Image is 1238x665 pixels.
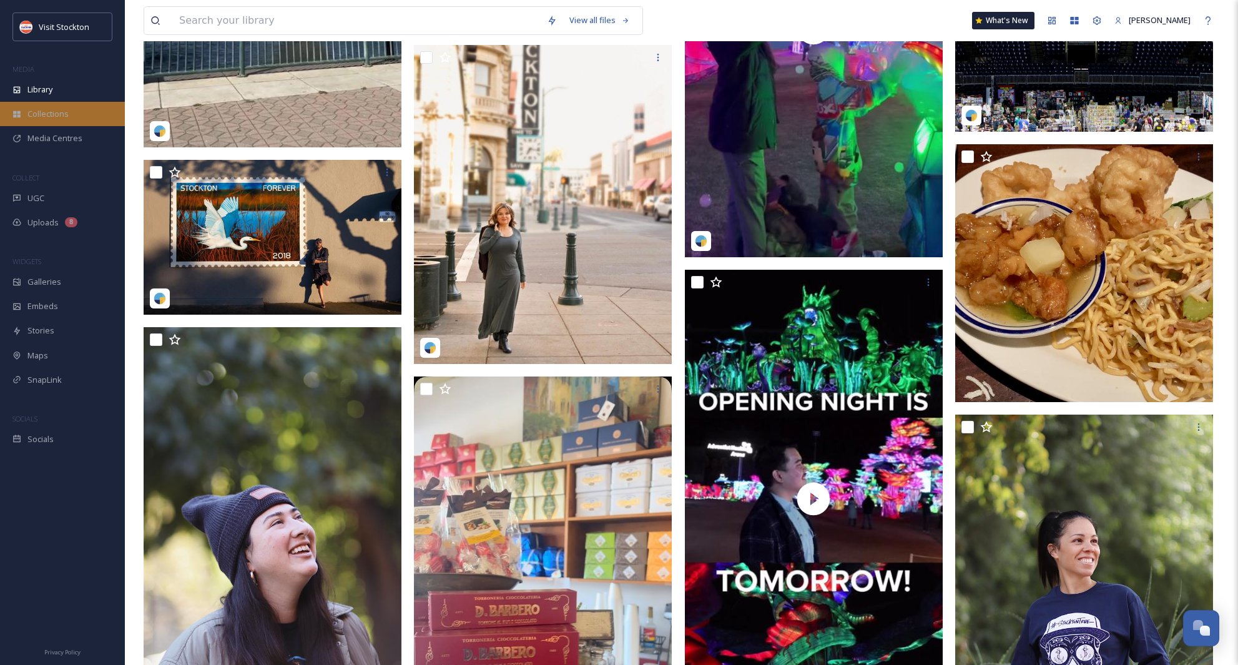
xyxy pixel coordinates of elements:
[1108,8,1197,32] a: [PERSON_NAME]
[44,644,81,659] a: Privacy Policy
[154,292,166,305] img: snapsea-logo.png
[27,108,69,120] span: Collections
[27,217,59,229] span: Uploads
[39,21,89,32] span: Visit Stockton
[12,257,41,266] span: WIDGETS
[414,45,672,365] img: ktjdesignco-2504958.jpg
[424,342,436,354] img: snapsea-logo.png
[1183,610,1219,646] button: Open Chat
[20,21,32,33] img: unnamed.jpeg
[695,235,707,247] img: snapsea-logo.png
[27,433,54,445] span: Socials
[173,7,541,34] input: Search your library
[965,109,978,122] img: snapsea-logo.png
[955,144,1213,402] img: Dave Wong plate.jpg
[154,125,166,137] img: snapsea-logo.png
[27,325,54,337] span: Stories
[27,84,52,96] span: Library
[563,8,636,32] a: View all files
[65,217,77,227] div: 8
[12,414,37,423] span: SOCIALS
[12,64,34,74] span: MEDIA
[27,132,82,144] span: Media Centres
[12,173,39,182] span: COLLECT
[44,648,81,656] span: Privacy Policy
[27,300,58,312] span: Embeds
[27,374,62,386] span: SnapLink
[27,276,61,288] span: Galleries
[144,160,401,315] img: wolf_and_cub-17870933542401049.jpeg
[972,12,1034,29] a: What's New
[1129,14,1191,26] span: [PERSON_NAME]
[27,192,44,204] span: UGC
[27,350,48,362] span: Maps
